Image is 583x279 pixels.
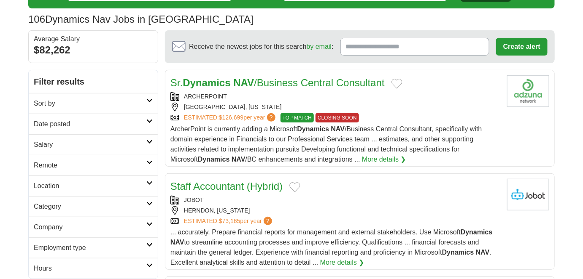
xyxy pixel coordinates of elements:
[170,181,283,192] a: Staff Accountant (Hybrid)
[219,114,243,121] span: $126,699
[28,13,254,25] h1: Dynamics Nav Jobs in [GEOGRAPHIC_DATA]
[29,196,158,217] a: Category
[264,217,272,225] span: ?
[289,182,300,192] button: Add to favorite jobs
[34,263,146,274] h2: Hours
[34,140,146,150] h2: Salary
[170,103,500,112] div: [GEOGRAPHIC_DATA], [US_STATE]
[34,202,146,212] h2: Category
[170,229,493,266] span: ... accurately. Prepare financial reports for management and external stakeholders. Use Microsoft...
[233,77,254,88] strong: NAV
[170,92,500,101] div: ARCHERPOINT
[34,222,146,232] h2: Company
[219,218,240,224] span: $73,165
[34,160,146,170] h2: Remote
[184,217,274,226] a: ESTIMATED:$73,165per year?
[331,125,345,133] strong: NAV
[29,93,158,114] a: Sort by
[391,79,402,89] button: Add to favorite jobs
[29,114,158,134] a: Date posted
[507,75,549,107] img: Company logo
[281,113,314,122] span: TOP MATCH
[29,70,158,93] h2: Filter results
[442,249,474,256] strong: Dynamics
[184,113,277,122] a: ESTIMATED:$126,699per year?
[232,156,246,163] strong: NAV
[297,125,329,133] strong: Dynamics
[28,12,45,27] span: 106
[170,77,385,88] a: Sr.Dynamics NAV/Business Central Consultant
[198,156,230,163] strong: Dynamics
[34,98,146,109] h2: Sort by
[170,239,184,246] strong: NAV
[29,258,158,279] a: Hours
[320,258,364,268] a: More details ❯
[307,43,332,50] a: by email
[189,42,333,52] span: Receive the newest jobs for this search :
[507,179,549,210] img: Jobot logo
[183,77,230,88] strong: Dynamics
[34,181,146,191] h2: Location
[34,243,146,253] h2: Employment type
[184,197,204,203] a: JOBOT
[461,229,493,236] strong: Dynamics
[34,43,153,58] div: $82,262
[29,134,158,155] a: Salary
[362,154,406,165] a: More details ❯
[29,237,158,258] a: Employment type
[34,119,146,129] h2: Date posted
[29,217,158,237] a: Company
[29,175,158,196] a: Location
[316,113,359,122] span: CLOSING SOON
[170,125,482,163] span: ArcherPoint is currently adding a Microsoft /Business Central Consultant, specifically with domai...
[496,38,548,56] button: Create alert
[476,249,490,256] strong: NAV
[170,206,500,215] div: HERNDON, [US_STATE]
[29,155,158,175] a: Remote
[34,36,153,43] div: Average Salary
[267,113,275,122] span: ?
